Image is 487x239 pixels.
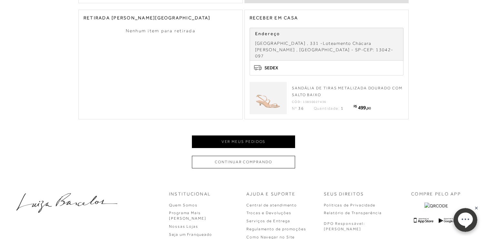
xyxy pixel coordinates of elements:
a: Políticas de Privacidade [324,203,375,207]
button: Ver meus pedidos [192,135,295,148]
span: SEDEX [264,65,278,71]
img: QRCODE [424,203,448,209]
img: Google Play Logo [439,218,458,223]
p: DPO Responsável: [PERSON_NAME] [324,221,365,232]
a: Serviços de Entrega [246,219,290,223]
span: Loteamento Chácara [PERSON_NAME] [255,41,372,52]
span: RECEBER EM CASA [250,15,298,20]
span: Cód: [292,100,302,104]
span: , 331 [307,41,319,46]
span: 13850027436 [303,100,326,104]
span: 90 [367,106,371,110]
span: SANDÁLIA DE TIRAS METALIZADA DOURADO COM SALTO BAIXO [292,86,403,97]
a: Central de atendimento [246,203,297,207]
span: Nº [292,106,297,111]
a: Programa Mais [PERSON_NAME] [169,211,206,221]
span: Quantidade: [314,106,340,111]
p: Ajuda e Suporte [246,191,296,197]
span: , [GEOGRAPHIC_DATA] [296,47,350,52]
p: Seus Direitos [324,191,364,197]
span: 1 [341,106,344,111]
div: - - [255,40,398,59]
a: Regulamento de promoções [246,227,306,231]
button: Continuar comprando [192,156,295,168]
a: Quem Somos [169,203,198,207]
a: Nossas Lojas [169,224,198,229]
span: CEP: [363,47,374,52]
div: Nenhum item para retirada [84,28,238,34]
span: [GEOGRAPHIC_DATA] [255,41,306,46]
span: 36 [298,106,304,111]
p: COMPRE PELO APP [411,191,461,197]
span: RETIRADA [PERSON_NAME][GEOGRAPHIC_DATA] [84,15,210,20]
span: 499, [358,105,367,110]
p: Endereço [255,31,398,37]
span: - SP [351,47,361,52]
a: Seja um Franqueado [169,232,212,237]
img: App Store Logo [414,218,433,223]
a: Relatório de Transparência [324,211,382,215]
p: Institucional [169,191,211,197]
img: luiza-barcelos.png [16,193,117,213]
a: Trocas e Devoluções [246,211,291,215]
span: R$ [353,105,357,108]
